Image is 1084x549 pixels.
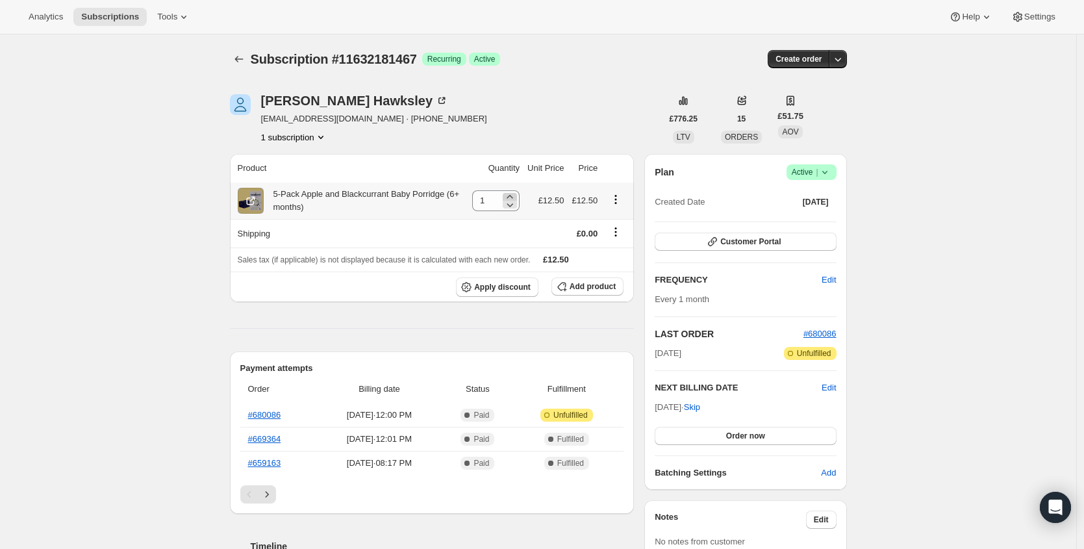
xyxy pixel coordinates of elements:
span: Help [962,12,979,22]
div: [PERSON_NAME] Hawksley [261,94,449,107]
th: Unit Price [523,154,568,183]
span: 15 [737,114,746,124]
button: Analytics [21,8,71,26]
h2: NEXT BILLING DATE [655,381,822,394]
img: product img [238,188,264,214]
span: [DATE] [803,197,829,207]
span: Skip [684,401,700,414]
button: Subscriptions [73,8,147,26]
span: Created Date [655,196,705,209]
span: Edit [822,274,836,287]
button: Product actions [605,192,626,207]
a: #659163 [248,458,281,468]
span: Apply discount [474,282,531,292]
span: Sales tax (if applicable) is not displayed because it is calculated with each new order. [238,255,531,264]
span: Customer Portal [720,236,781,247]
span: Fulfilled [557,434,584,444]
span: LTV [677,133,690,142]
span: Subscriptions [81,12,139,22]
button: Product actions [261,131,327,144]
span: Paid [473,458,489,468]
th: Product [230,154,469,183]
span: Every 1 month [655,294,709,304]
span: Nicola Hawksley [230,94,251,115]
span: £12.50 [543,255,569,264]
span: £12.50 [572,196,598,205]
span: | [816,167,818,177]
span: Edit [814,515,829,525]
h2: Payment attempts [240,362,624,375]
button: Next [258,485,276,504]
span: [DATE] [655,347,681,360]
h3: Notes [655,511,806,529]
span: Fulfilled [557,458,584,468]
span: Active [474,54,496,64]
span: No notes from customer [655,537,745,546]
span: Recurring [427,54,461,64]
button: £776.25 [662,110,705,128]
span: Unfulfilled [553,410,588,420]
nav: Pagination [240,485,624,504]
span: [DATE] · [655,402,700,412]
th: Price [568,154,601,183]
button: Shipping actions [605,225,626,239]
span: Create order [775,54,822,64]
span: Add [821,466,836,479]
span: [EMAIL_ADDRESS][DOMAIN_NAME] · [PHONE_NUMBER] [261,112,487,125]
a: #680086 [803,329,837,338]
th: Quantity [468,154,523,183]
a: #680086 [248,410,281,420]
h6: Batching Settings [655,466,821,479]
th: Order [240,375,317,403]
div: 5-Pack Apple and Blackcurrant Baby Porridge (6+ months) [264,188,465,214]
span: Subscription #11632181467 [251,52,417,66]
span: Analytics [29,12,63,22]
a: #669364 [248,434,281,444]
button: [DATE] [795,193,837,211]
button: Subscriptions [230,50,248,68]
span: £776.25 [670,114,698,124]
h2: FREQUENCY [655,274,822,287]
span: Paid [473,434,489,444]
span: £51.75 [777,110,803,123]
span: Settings [1024,12,1055,22]
button: Order now [655,427,836,445]
span: Order now [726,431,765,441]
button: Add [813,463,844,483]
span: £0.00 [577,229,598,238]
button: #680086 [803,327,837,340]
span: ORDERS [725,133,758,142]
button: Edit [822,381,836,394]
h2: Plan [655,166,674,179]
button: Customer Portal [655,233,836,251]
span: Status [446,383,509,396]
th: Shipping [230,219,469,248]
span: [DATE] · 12:01 PM [320,433,438,446]
div: Open Intercom Messenger [1040,492,1071,523]
span: £12.50 [538,196,564,205]
span: [DATE] · 12:00 PM [320,409,438,422]
button: Create order [768,50,829,68]
button: Settings [1003,8,1063,26]
button: Tools [149,8,198,26]
button: Skip [676,397,708,418]
h2: LAST ORDER [655,327,803,340]
span: Active [792,166,831,179]
button: Apply discount [456,277,538,297]
span: [DATE] · 08:17 PM [320,457,438,470]
span: Paid [473,410,489,420]
span: Tools [157,12,177,22]
span: Billing date [320,383,438,396]
button: Help [941,8,1000,26]
button: Edit [806,511,837,529]
button: 15 [729,110,753,128]
button: Add product [551,277,624,296]
span: AOV [782,127,798,136]
span: Add product [570,281,616,292]
span: Unfulfilled [797,348,831,359]
span: Fulfillment [517,383,616,396]
button: Edit [814,270,844,290]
